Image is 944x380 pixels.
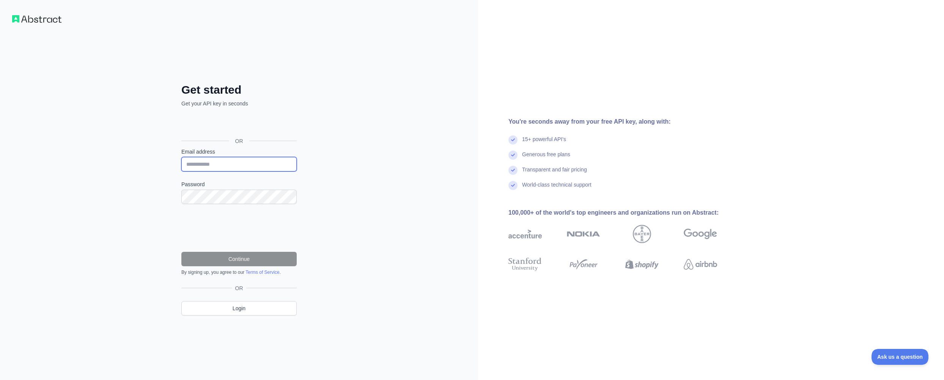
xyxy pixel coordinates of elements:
iframe: reCAPTCHA [181,213,297,243]
img: nokia [567,225,600,243]
div: 15+ powerful API's [522,135,566,151]
img: airbnb [684,256,717,273]
a: Login [181,301,297,316]
div: By signing up, you agree to our . [181,269,297,275]
img: bayer [633,225,651,243]
label: Password [181,181,297,188]
img: stanford university [508,256,542,273]
img: Workflow [12,15,61,23]
div: Generous free plans [522,151,570,166]
p: Get your API key in seconds [181,100,297,107]
h2: Get started [181,83,297,97]
label: Email address [181,148,297,155]
img: check mark [508,181,518,190]
div: Transparent and fair pricing [522,166,587,181]
div: 100,000+ of the world's top engineers and organizations run on Abstract: [508,208,741,217]
img: check mark [508,135,518,144]
div: World-class technical support [522,181,592,196]
iframe: Toggle Customer Support [872,349,929,365]
span: OR [232,284,246,292]
button: Continue [181,252,297,266]
img: check mark [508,166,518,175]
span: OR [229,137,249,145]
img: shopify [625,256,659,273]
a: Terms of Service [245,270,279,275]
img: payoneer [567,256,600,273]
img: check mark [508,151,518,160]
img: google [684,225,717,243]
div: You're seconds away from your free API key, along with: [508,117,741,126]
img: accenture [508,225,542,243]
iframe: Sign in with Google Button [178,116,299,132]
